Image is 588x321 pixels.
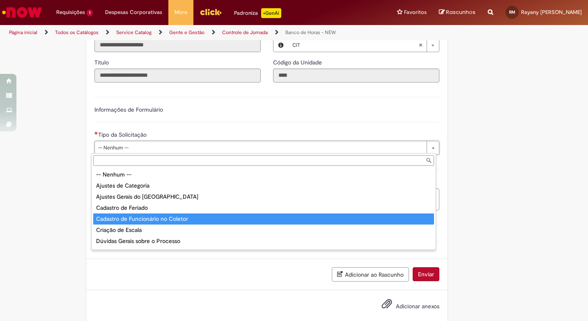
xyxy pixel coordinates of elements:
[93,180,434,191] div: Ajustes de Categoria
[93,191,434,202] div: Ajustes Gerais do [GEOGRAPHIC_DATA]
[93,213,434,225] div: Cadastro de Funcionário no Coletor
[93,247,434,258] div: Ponto Web/Mobile
[93,202,434,213] div: Cadastro de Feriado
[93,236,434,247] div: Dúvidas Gerais sobre o Processo
[93,225,434,236] div: Criação de Escala
[93,169,434,180] div: -- Nenhum --
[92,167,436,250] ul: Tipo da Solicitação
